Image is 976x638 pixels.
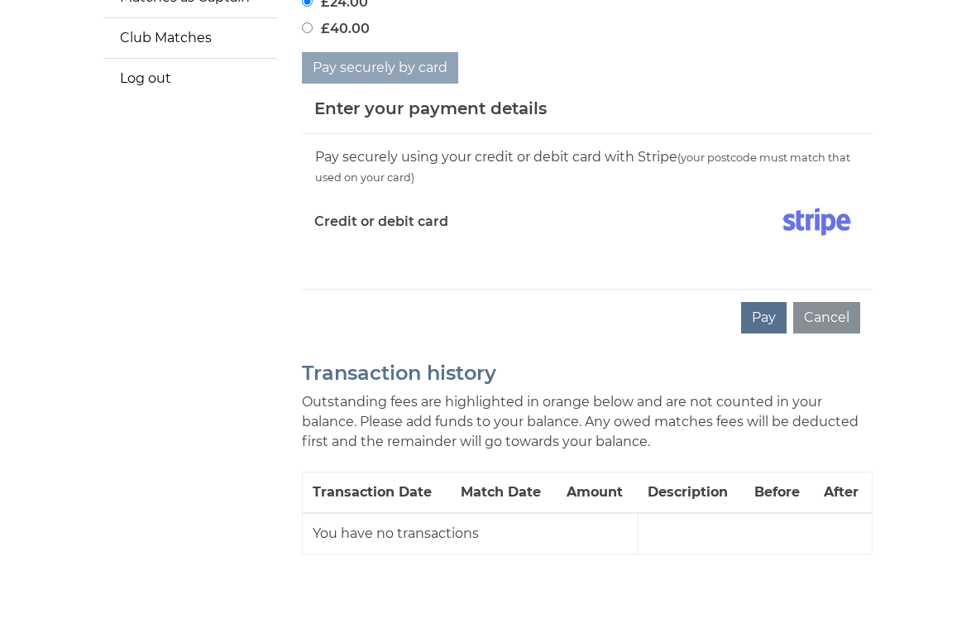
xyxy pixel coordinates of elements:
label: Credit or debit card [314,201,448,242]
th: Transaction Date [303,472,451,513]
th: Amount [557,472,638,513]
p: Outstanding fees are highlighted in orange below and are not counted in your balance. Please add ... [302,392,873,452]
a: Club Matches [103,18,277,58]
small: (your postcode must match that used on your card) [315,151,850,184]
label: £40.00 [302,19,370,39]
h2: Transaction history [302,362,873,384]
th: After [814,472,873,513]
button: Cancel [793,302,860,333]
th: Before [744,472,814,513]
th: Description [638,472,744,513]
div: Pay securely using your credit or debit card with Stripe [314,146,860,188]
td: You have no transactions [303,513,639,554]
button: Pay [741,302,787,333]
input: £40.00 [302,22,313,33]
iframe: Secure card payment input frame [314,249,860,263]
th: Match Date [451,472,557,513]
a: Log out [103,59,277,98]
button: Pay securely by card [302,52,458,84]
h5: Enter your payment details [314,96,547,121]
